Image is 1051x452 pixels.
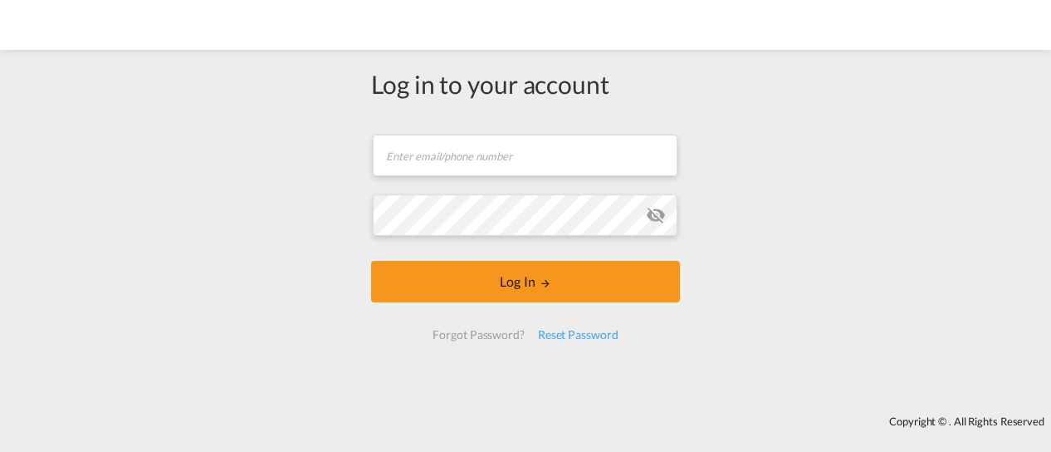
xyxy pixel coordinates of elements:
[371,261,680,302] button: LOGIN
[371,66,680,101] div: Log in to your account
[646,205,666,225] md-icon: icon-eye-off
[426,320,530,350] div: Forgot Password?
[531,320,625,350] div: Reset Password
[373,135,677,176] input: Enter email/phone number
